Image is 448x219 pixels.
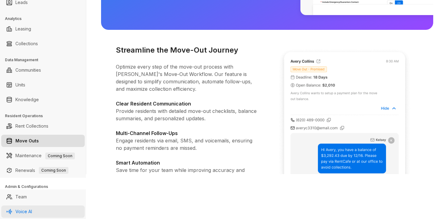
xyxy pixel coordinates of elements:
a: Communities [15,64,41,76]
li: Communities [1,64,85,76]
li: Renewals [1,164,85,177]
h4: Multi-Channel Follow-Ups [116,129,260,137]
a: Leasing [15,23,31,35]
p: Optimize every step of the move-out process with [PERSON_NAME]'s Move-Out Workflow. Our feature i... [116,63,260,93]
a: Move Outs [15,135,39,147]
p: Provide residents with detailed move-out checklists, balance summaries, and personalized updates. [116,107,260,122]
li: Units [1,79,85,91]
p: Save time for your team while improving accuracy and recovery rates with our automated workflows. [116,166,260,181]
a: Knowledge [15,94,39,106]
li: Knowledge [1,94,85,106]
li: Collections [1,38,85,50]
span: Coming Soon [45,153,75,159]
a: Team [15,191,27,203]
li: Leasing [1,23,85,35]
h3: Resident Operations [5,113,86,119]
h3: Streamline the Move-Out Journey [116,45,260,56]
li: Move Outs [1,135,85,147]
li: Rent Collections [1,120,85,132]
a: Units [15,79,25,91]
li: Team [1,191,85,203]
li: Voice AI [1,205,85,218]
a: RenewalsComing Soon [15,164,68,177]
h4: Smart Automation [116,159,260,166]
a: Rent Collections [15,120,48,132]
h3: Data Management [5,57,86,63]
li: Maintenance [1,149,85,162]
a: Collections [15,38,38,50]
h3: Analytics [5,16,86,22]
a: Voice AI [15,205,32,218]
span: Coming Soon [39,167,68,174]
p: Engage residents via email, SMS, and voicemails, ensuring no payment reminders are missed. [116,137,260,152]
h3: Admin & Configurations [5,184,86,189]
h4: Clear Resident Communication [116,100,260,107]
